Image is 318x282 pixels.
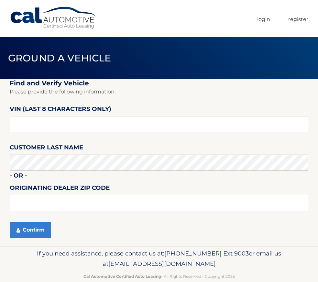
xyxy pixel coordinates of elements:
p: If you need assistance, please contact us at: or email us at [10,248,308,269]
p: Please provide the following information. [10,87,308,96]
span: [EMAIL_ADDRESS][DOMAIN_NAME] [108,260,216,267]
label: - or - [10,171,27,183]
span: Ground a Vehicle [8,52,111,64]
span: [PHONE_NUMBER] Ext 9003 [164,250,249,257]
a: Login [257,14,270,25]
h2: Find and Verify Vehicle [10,79,308,87]
label: Originating Dealer Zip Code [10,183,110,195]
a: Register [288,14,308,25]
strong: Cal Automotive Certified Auto Leasing [83,274,161,279]
label: Customer Last Name [10,143,83,155]
button: Confirm [10,222,51,238]
a: Cal Automotive [10,6,97,29]
p: - All Rights Reserved - Copyright 2025 [10,273,308,280]
label: VIN (last 8 characters only) [10,104,111,116]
